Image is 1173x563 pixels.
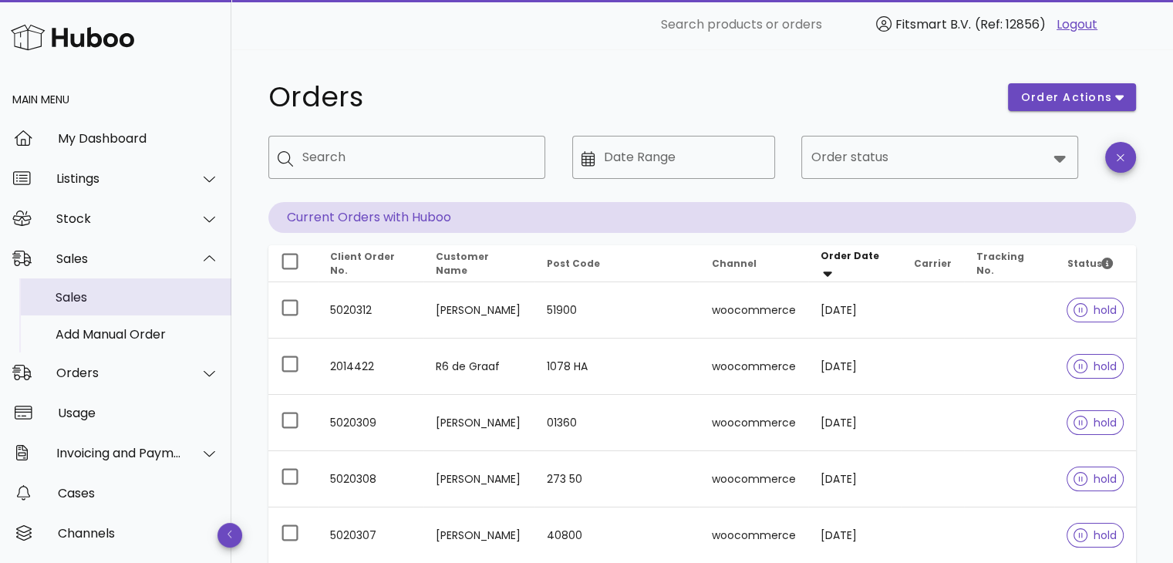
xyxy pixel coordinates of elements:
[423,282,535,339] td: [PERSON_NAME]
[1008,83,1136,111] button: order actions
[547,257,600,270] span: Post Code
[318,395,423,451] td: 5020309
[534,395,699,451] td: 01360
[808,339,902,395] td: [DATE]
[808,282,902,339] td: [DATE]
[56,211,182,226] div: Stock
[712,257,757,270] span: Channel
[423,339,535,395] td: R6 de Graaf
[56,446,182,460] div: Invoicing and Payments
[56,171,182,186] div: Listings
[1074,305,1117,315] span: hold
[436,250,489,277] span: Customer Name
[699,282,808,339] td: woocommerce
[895,15,971,33] span: Fitsmart B.V.
[699,451,808,507] td: woocommerce
[534,339,699,395] td: 1078 HA
[1057,15,1097,34] a: Logout
[268,202,1136,233] p: Current Orders with Huboo
[56,290,219,305] div: Sales
[56,366,182,380] div: Orders
[902,245,964,282] th: Carrier
[1074,474,1117,484] span: hold
[11,21,134,54] img: Huboo Logo
[801,136,1078,179] div: Order status
[808,245,902,282] th: Order Date: Sorted descending. Activate to remove sorting.
[58,406,219,420] div: Usage
[1067,257,1113,270] span: Status
[821,249,879,262] span: Order Date
[1074,417,1117,428] span: hold
[1054,245,1136,282] th: Status
[1020,89,1113,106] span: order actions
[58,131,219,146] div: My Dashboard
[423,245,535,282] th: Customer Name
[423,395,535,451] td: [PERSON_NAME]
[318,451,423,507] td: 5020308
[699,339,808,395] td: woocommerce
[808,451,902,507] td: [DATE]
[976,250,1024,277] span: Tracking No.
[808,395,902,451] td: [DATE]
[534,282,699,339] td: 51900
[423,451,535,507] td: [PERSON_NAME]
[330,250,395,277] span: Client Order No.
[534,451,699,507] td: 273 50
[318,282,423,339] td: 5020312
[964,245,1054,282] th: Tracking No.
[58,526,219,541] div: Channels
[699,395,808,451] td: woocommerce
[1074,530,1117,541] span: hold
[699,245,808,282] th: Channel
[58,486,219,501] div: Cases
[914,257,952,270] span: Carrier
[268,83,989,111] h1: Orders
[975,15,1046,33] span: (Ref: 12856)
[56,251,182,266] div: Sales
[318,245,423,282] th: Client Order No.
[56,327,219,342] div: Add Manual Order
[1074,361,1117,372] span: hold
[318,339,423,395] td: 2014422
[534,245,699,282] th: Post Code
